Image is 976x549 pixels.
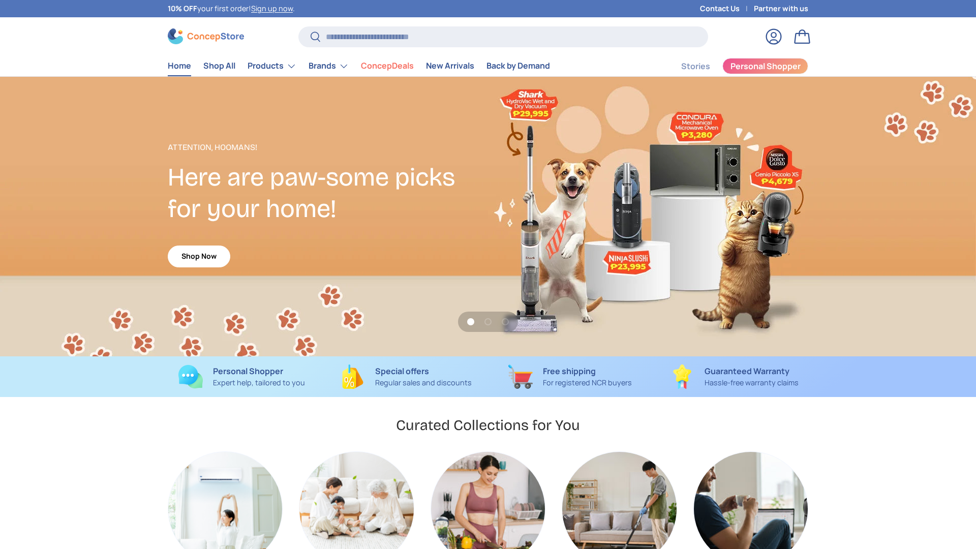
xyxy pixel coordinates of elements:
nav: Secondary [657,56,808,76]
span: Personal Shopper [730,62,801,70]
a: Home [168,56,191,76]
strong: 10% OFF [168,4,197,13]
p: Expert help, tailored to you [213,377,305,388]
a: Partner with us [754,3,808,14]
a: Back by Demand [486,56,550,76]
a: Personal Shopper Expert help, tailored to you [168,364,316,389]
p: Attention, Hoomans! [168,141,488,154]
a: Contact Us [700,3,754,14]
a: Products [248,56,296,76]
strong: Personal Shopper [213,365,283,377]
nav: Primary [168,56,550,76]
a: Brands [309,56,349,76]
h2: Curated Collections for You [396,416,580,435]
img: ConcepStore [168,28,244,44]
strong: Guaranteed Warranty [705,365,789,377]
p: Hassle-free warranty claims [705,377,799,388]
a: ConcepDeals [361,56,414,76]
strong: Free shipping [543,365,596,377]
a: Stories [681,56,710,76]
a: Special offers Regular sales and discounts [332,364,480,389]
a: Free shipping For registered NCR buyers [496,364,644,389]
a: Shop All [203,56,235,76]
p: Regular sales and discounts [375,377,472,388]
a: Shop Now [168,246,230,267]
a: Guaranteed Warranty Hassle-free warranty claims [660,364,808,389]
summary: Products [241,56,302,76]
strong: Special offers [375,365,429,377]
h2: Here are paw-some picks for your home! [168,162,488,225]
p: your first order! . [168,3,295,14]
p: For registered NCR buyers [543,377,632,388]
a: Sign up now [251,4,293,13]
a: New Arrivals [426,56,474,76]
a: Personal Shopper [722,58,808,74]
summary: Brands [302,56,355,76]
